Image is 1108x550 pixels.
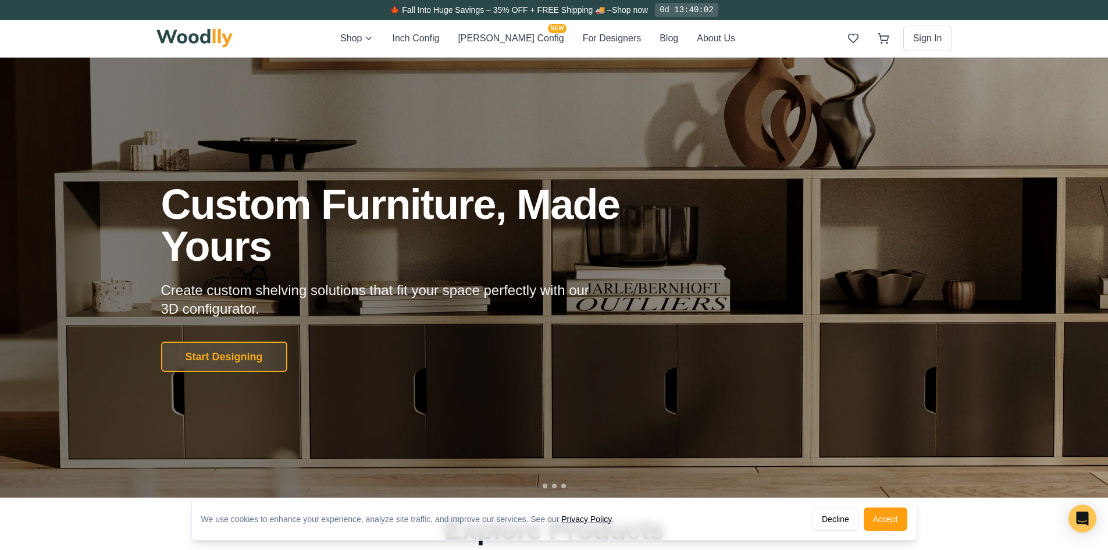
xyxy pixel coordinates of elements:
[864,508,907,531] button: Accept
[161,281,608,318] p: Create custom shelving solutions that fit your space perfectly with our 3D configurator.
[161,183,682,267] h1: Custom Furniture, Made Yours
[392,31,439,46] button: Inch Config
[201,513,624,525] div: We use cookies to enhance your experience, analyze site traffic, and improve our services. See our .
[660,31,678,46] button: Blog
[812,508,859,531] button: Decline
[161,342,287,372] button: Start Designing
[548,24,566,33] span: NEW
[1068,505,1096,533] div: Open Intercom Messenger
[390,5,611,15] span: 🍁 Fall Into Huge Savings – 35% OFF + FREE Shipping 🚚 –
[903,26,952,51] button: Sign In
[340,31,373,46] button: Shop
[697,31,735,46] button: About Us
[156,29,233,48] img: Woodlly
[458,31,564,46] button: [PERSON_NAME] ConfigNEW
[655,3,718,17] div: 0d 13:40:02
[561,514,611,524] a: Privacy Policy
[612,5,648,15] a: Shop now
[583,31,641,46] button: For Designers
